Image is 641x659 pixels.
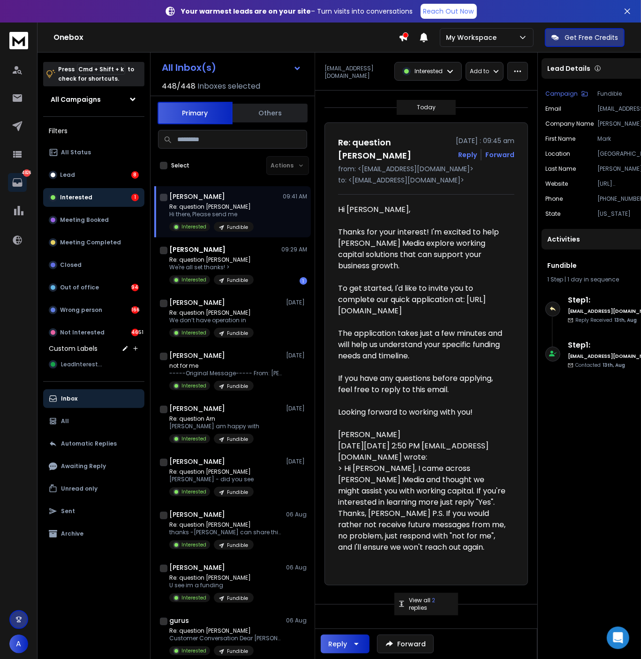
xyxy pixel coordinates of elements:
span: 1 Step [547,275,563,283]
p: Fundible [227,648,248,655]
p: Campaign [545,90,578,98]
p: Fundible [227,383,248,390]
button: Forward [377,635,434,653]
p: All [61,417,69,425]
p: Archive [61,530,83,538]
p: Reply Received [575,317,637,324]
p: from: <[EMAIL_ADDRESS][DOMAIN_NAME]> [338,164,514,174]
button: Campaign [545,90,588,98]
p: Re: question [PERSON_NAME] [169,468,254,476]
p: not for me [169,362,282,370]
span: LeadInterested [61,361,105,368]
h3: Filters [43,124,144,137]
button: Awaiting Reply [43,457,144,476]
p: Re: question [PERSON_NAME] [169,521,282,529]
p: [PERSON_NAME] am happy with [169,423,259,430]
p: Company Name [545,120,594,128]
div: Open Intercom Messenger [607,627,629,649]
p: Fundible [227,224,248,231]
button: Unread only [43,479,144,498]
p: Reach Out Now [423,7,474,16]
label: Select [171,162,189,169]
span: 448 / 448 [162,81,196,92]
p: [DATE] [286,405,307,412]
p: website [545,180,568,188]
button: All [43,412,144,431]
button: LeadInterested [43,355,144,374]
p: [EMAIL_ADDRESS][DOMAIN_NAME] [324,65,389,80]
p: Out of office [60,284,99,291]
p: Interested [181,647,206,654]
p: Interested [181,594,206,601]
p: Automatic Replies [61,440,117,447]
button: Meeting Completed [43,233,144,252]
p: Interested [181,276,206,283]
p: Closed [60,261,82,269]
p: 09:29 AM [281,246,307,253]
div: Reply [328,639,347,649]
p: Fundible [227,489,248,496]
h3: Custom Labels [49,344,98,353]
strong: Your warmest leads are on your site [181,7,311,16]
h1: Onebox [53,32,399,43]
p: Interested [181,435,206,442]
p: Interested [181,223,206,230]
button: Primary [158,102,233,124]
p: We don’t have operation in [169,317,254,324]
p: First Name [545,135,575,143]
h1: [PERSON_NAME] [169,563,225,572]
p: View all replies [409,597,454,612]
span: Cmd + Shift + k [77,64,125,75]
h1: [PERSON_NAME] [169,192,225,201]
p: Interested [60,194,92,201]
button: Archive [43,524,144,543]
p: Customer Conversation Dear [PERSON_NAME], *We're [169,635,282,642]
p: State [545,210,560,218]
button: Sent [43,502,144,521]
p: Interested [181,382,206,389]
p: Re: question [PERSON_NAME] [169,574,254,582]
h1: All Inbox(s) [162,63,216,72]
p: Hi there, Please send me [169,211,254,218]
p: Lead [60,171,75,179]
p: Meeting Booked [60,216,109,224]
p: Phone [545,195,563,203]
p: to: <[EMAIL_ADDRESS][DOMAIN_NAME]> [338,175,514,185]
p: Get Free Credits [565,33,618,42]
p: Meeting Completed [60,239,121,246]
p: Fundible [227,330,248,337]
button: Lead8 [43,166,144,184]
p: All Status [61,149,91,156]
p: Re: question Arn [169,415,259,423]
h1: [PERSON_NAME] [169,510,225,519]
p: 09:41 AM [283,193,307,200]
button: Automatic Replies [43,434,144,453]
h1: [PERSON_NAME] [169,245,226,254]
div: Hi [PERSON_NAME], Thanks for your interest! I'm excited to help [PERSON_NAME] Media explore worki... [338,204,514,572]
div: 166 [131,306,139,314]
img: logo [9,32,28,49]
p: Re: question [PERSON_NAME] [169,309,254,317]
p: -----Original Message----- From: [PERSON_NAME] [169,370,282,377]
p: Fundible [227,277,248,284]
p: – Turn visits into conversations [181,7,413,16]
p: Not Interested [60,329,105,336]
p: thanks -[PERSON_NAME] can share thirdeye [169,529,282,536]
button: Meeting Booked [43,211,144,229]
button: All Status [43,143,144,162]
p: Inbox [61,395,77,402]
button: All Campaigns [43,90,144,109]
p: Today [417,104,436,111]
p: My Workspace [446,33,500,42]
span: 13th, Aug [603,362,625,369]
p: Re: question [PERSON_NAME] [169,203,254,211]
button: A [9,635,28,653]
button: All Inbox(s) [154,58,309,77]
div: 1 [300,277,307,285]
p: [DATE] : 09:45 am [456,136,514,145]
p: Email [545,105,561,113]
a: Reach Out Now [421,4,477,19]
button: Wrong person166 [43,301,144,319]
p: Awaiting Reply [61,462,106,470]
